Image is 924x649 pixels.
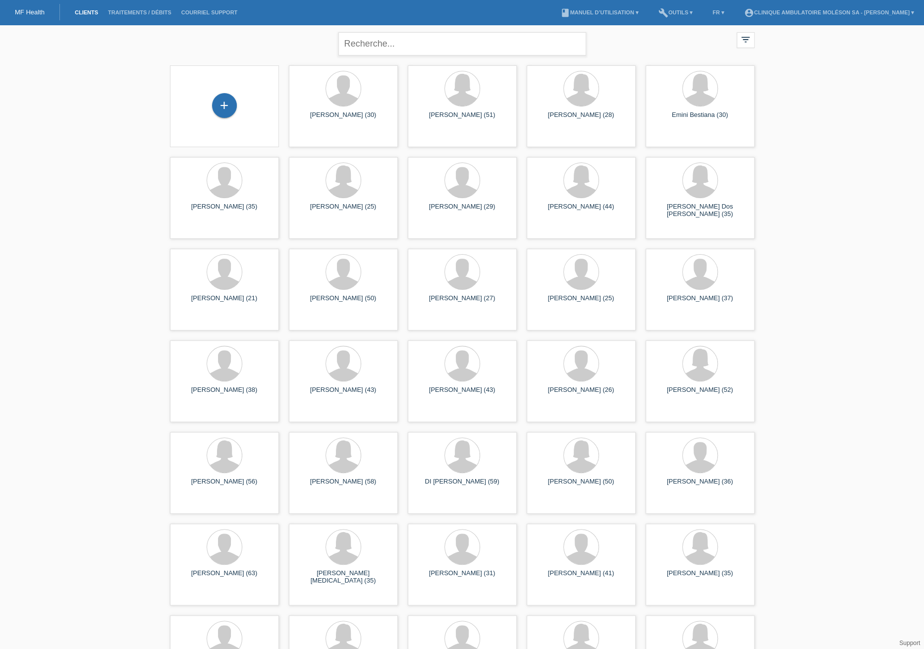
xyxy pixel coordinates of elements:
[416,569,509,585] div: [PERSON_NAME] (31)
[653,478,747,493] div: [PERSON_NAME] (36)
[178,203,271,218] div: [PERSON_NAME] (35)
[535,569,628,585] div: [PERSON_NAME] (41)
[707,9,729,15] a: FR ▾
[103,9,176,15] a: Traitements / débits
[176,9,242,15] a: Courriel Support
[178,386,271,402] div: [PERSON_NAME] (38)
[535,294,628,310] div: [PERSON_NAME] (25)
[555,9,643,15] a: bookManuel d’utilisation ▾
[739,9,919,15] a: account_circleClinique ambulatoire Moléson SA - [PERSON_NAME] ▾
[297,203,390,218] div: [PERSON_NAME] (25)
[15,8,45,16] a: MF Health
[213,97,236,114] div: Enregistrer le client
[416,203,509,218] div: [PERSON_NAME] (29)
[297,569,390,585] div: [PERSON_NAME][MEDICAL_DATA] (35)
[70,9,103,15] a: Clients
[653,203,747,218] div: [PERSON_NAME] Dos [PERSON_NAME] (35)
[535,478,628,493] div: [PERSON_NAME] (50)
[535,111,628,127] div: [PERSON_NAME] (28)
[653,294,747,310] div: [PERSON_NAME] (37)
[653,9,698,15] a: buildOutils ▾
[416,478,509,493] div: DI [PERSON_NAME] (59)
[653,111,747,127] div: Emini Bestiana (30)
[178,294,271,310] div: [PERSON_NAME] (21)
[297,294,390,310] div: [PERSON_NAME] (50)
[653,386,747,402] div: [PERSON_NAME] (52)
[297,386,390,402] div: [PERSON_NAME] (43)
[178,478,271,493] div: [PERSON_NAME] (56)
[178,569,271,585] div: [PERSON_NAME] (63)
[744,8,754,18] i: account_circle
[338,32,586,55] input: Recherche...
[535,386,628,402] div: [PERSON_NAME] (26)
[740,34,751,45] i: filter_list
[297,111,390,127] div: [PERSON_NAME] (30)
[658,8,668,18] i: build
[416,386,509,402] div: [PERSON_NAME] (43)
[899,640,920,647] a: Support
[416,111,509,127] div: [PERSON_NAME] (51)
[560,8,570,18] i: book
[653,569,747,585] div: [PERSON_NAME] (35)
[416,294,509,310] div: [PERSON_NAME] (27)
[535,203,628,218] div: [PERSON_NAME] (44)
[297,478,390,493] div: [PERSON_NAME] (58)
